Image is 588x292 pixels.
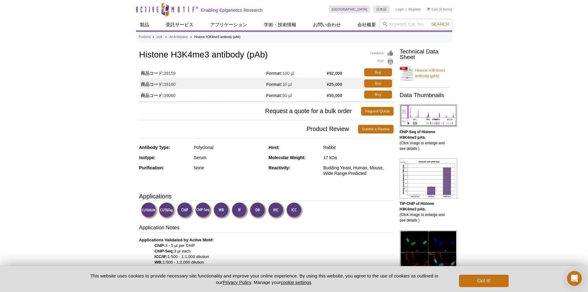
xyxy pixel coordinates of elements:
strong: 商品コード: [141,82,164,87]
strong: Isotype: [139,155,156,160]
img: Histone H3K4me3 antibody (pAb) tested by ChIP-Seq. [400,104,457,127]
a: Register [408,7,421,11]
strong: CUT&Tag: [155,265,174,270]
strong: Antibody Type: [139,145,170,150]
a: 製品 [136,19,153,31]
img: Histone H3K4me3 antibody (pAb) tested by immunofluorescence. [400,230,457,274]
h2: Data Thumbnails [400,92,449,98]
b: Applications Validated by Active Motif: [139,238,214,242]
strong: ¥25,000 [327,82,342,87]
strong: Format: [266,70,282,76]
strong: ChIP: [155,243,165,248]
a: 受託サービス [162,19,197,31]
a: お問い合わせ [309,19,344,31]
b: ChIP-Seq of Histone H3K4me3 pAb. [400,130,435,140]
img: Western Blot Validated [213,202,230,219]
span: Product Review [139,125,358,133]
a: 日本語 [373,6,390,13]
img: Histone H3K4me3 antibody (pAb) tested by TIP-ChIP. [400,159,457,199]
strong: Format: [266,82,282,87]
a: Buy [364,79,392,87]
div: Budding Yeast, Human, Mouse, Wide Range Predicted [323,165,393,176]
li: » [165,35,167,39]
strong: Purification: [139,165,165,170]
a: Login [396,7,404,11]
h3: Application Notes [139,224,394,233]
img: Your Cart [427,7,430,11]
a: Privacy Policy [223,280,251,285]
img: CUT&RUN Validated [141,202,158,219]
div: Serum [194,155,264,160]
img: ChIP Validated [177,202,194,219]
img: ChIP-Seq Validated [195,202,212,219]
h2: Enabling Epigenetics Research [201,7,263,13]
span: Search [431,22,449,27]
img: CUT&Tag Validated [159,202,176,219]
p: (Click image to enlarge and see details.) [400,129,449,151]
h2: Technical Data Sheet [400,49,449,60]
button: cookie settings [281,280,311,285]
strong: ¥92,000 [327,70,342,76]
strong: ¥55,000 [327,93,342,98]
a: Print [370,58,394,65]
a: 抗体 [156,34,163,40]
td: 39060 [139,89,266,100]
strong: Reactivity: [269,165,290,170]
div: Open Intercom Messenger [567,271,582,286]
a: Buy [364,91,392,99]
strong: WB: [155,260,163,264]
a: All Antibodies [169,34,188,40]
div: Polyclonal [194,145,264,150]
button: Search [429,21,451,27]
div: Rabbit [323,145,393,150]
strong: Molecular Weight: [269,155,306,160]
li: » [152,35,154,39]
button: Got it! [459,275,508,287]
b: TIP-ChIP of Histone H3K4me3 pAb. [400,201,434,211]
div: 17 kDa [323,155,393,160]
td: 50 µl [266,89,327,100]
strong: Format: [266,93,282,98]
img: Immunofluorescence Validated [231,202,248,219]
td: 39160 [139,78,266,89]
li: (0 items) [427,6,452,13]
td: 10 µl [266,78,327,89]
strong: ChIP-Seq: [155,249,174,253]
input: Keyword, Cat. No. [380,19,452,29]
h1: Histone H3K4me3 antibody (pAb) [139,50,394,61]
img: Immunocytochemistry Validated [286,202,303,219]
a: Buy [364,68,392,76]
strong: 商品コード: [141,93,164,98]
p: (Click image to enlarge and see details.) [400,201,449,223]
strong: 商品コード: [141,70,164,76]
li: Histone H3K4me3 antibody (pAb) [194,35,240,39]
img: Dot Blot Validated [250,202,267,219]
a: Submit a Review [358,125,393,133]
a: 会社概要 [354,19,380,31]
td: 100 µl [266,67,327,78]
strong: Host: [269,145,280,150]
span: Request a quote for a bulk order [139,107,361,116]
a: Cart [427,7,438,11]
a: Feedback [370,50,394,57]
a: Products [139,34,151,40]
a: Request Quote [361,107,394,116]
li: » [190,35,192,39]
a: Histone H3K4me3 antibody (pAb) [400,64,449,83]
img: Immunohistochemistry Validated [268,202,285,219]
a: アプリケーション [206,19,251,31]
li: | [406,6,407,13]
h3: Applications [139,192,394,201]
div: None [194,165,264,171]
strong: ICC/IF: [155,254,168,259]
p: This website uses cookies to provide necessary site functionality and improve your online experie... [80,273,449,286]
td: 39159 [139,67,266,78]
a: 学術・技術情報 [260,19,300,31]
a: [GEOGRAPHIC_DATA] [329,6,370,13]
